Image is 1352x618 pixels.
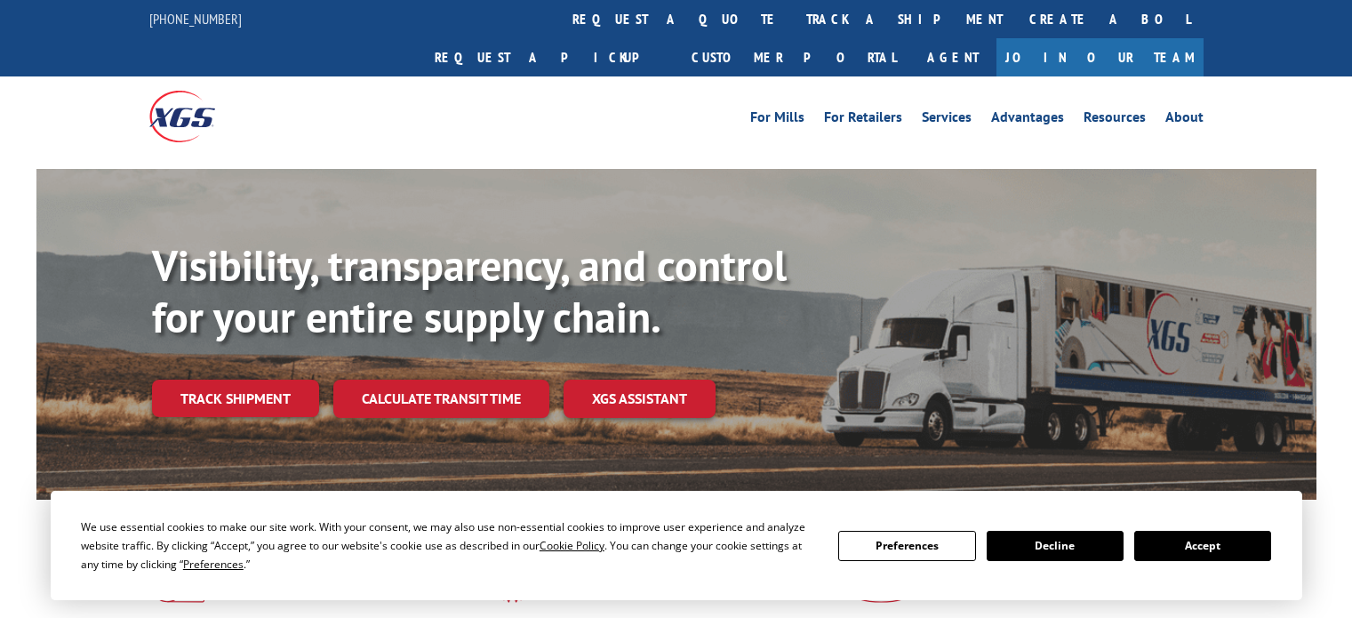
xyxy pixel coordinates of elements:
a: Request a pickup [421,38,678,76]
a: XGS ASSISTANT [564,380,716,418]
a: Agent [909,38,996,76]
div: We use essential cookies to make our site work. With your consent, we may also use non-essential ... [81,518,817,574]
span: Cookie Policy [540,538,604,553]
a: For Mills [750,110,804,130]
a: Resources [1084,110,1146,130]
button: Preferences [838,531,975,561]
a: For Retailers [824,110,902,130]
a: About [1165,110,1204,130]
a: Calculate transit time [333,380,549,418]
button: Decline [987,531,1124,561]
div: Cookie Consent Prompt [51,491,1302,600]
a: Services [922,110,972,130]
a: [PHONE_NUMBER] [149,10,242,28]
a: Customer Portal [678,38,909,76]
b: Visibility, transparency, and control for your entire supply chain. [152,237,787,344]
a: Track shipment [152,380,319,417]
a: Advantages [991,110,1064,130]
a: Join Our Team [996,38,1204,76]
span: Preferences [183,557,244,572]
button: Accept [1134,531,1271,561]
